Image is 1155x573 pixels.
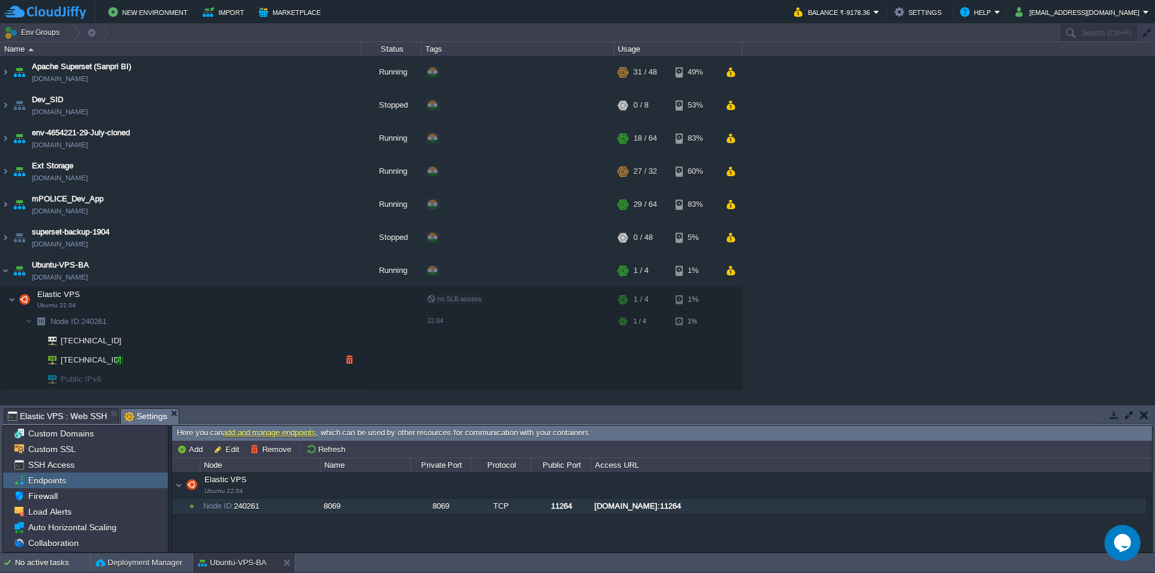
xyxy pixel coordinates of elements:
div: 27 / 32 [633,155,657,188]
span: [TECHNICAL_ID] [60,331,123,350]
div: 53% [676,89,715,121]
span: Public IPv6 [60,370,103,388]
a: Load Alerts [26,506,73,517]
div: 83% [676,122,715,155]
a: Ext Storage [32,160,73,172]
div: Running [362,155,422,188]
img: AMDAwAAAACH5BAEAAAAALAAAAAABAAEAAAICRAEAOw== [1,155,10,188]
span: Elastic VPS : Web SSH [8,409,107,423]
a: Elastic VPSUbuntu 22.04 [36,290,82,299]
a: mPOLICE_Dev_App [32,193,103,205]
img: CloudJiffy [4,5,86,20]
a: [TECHNICAL_ID] [60,336,123,345]
div: Private Port [411,458,470,472]
img: AMDAwAAAACH5BAEAAAAALAAAAAABAAEAAAICRAEAOw== [25,312,32,331]
div: 0 / 8 [633,89,648,121]
img: AMDAwAAAACH5BAEAAAAALAAAAAABAAEAAAICRAEAOw== [1,56,10,88]
a: SSH Access [26,459,76,470]
a: [DOMAIN_NAME] [32,73,88,85]
button: Add [177,444,206,455]
span: Ubuntu 22.04 [205,488,243,494]
img: AMDAwAAAACH5BAEAAAAALAAAAAABAAEAAAICRAEAOw== [1,89,10,121]
div: Here you can , which can be used by other resources for communication with your containers [172,426,1152,441]
div: [DOMAIN_NAME]:11264 [591,498,1146,514]
img: AMDAwAAAACH5BAEAAAAALAAAAAABAAEAAAICRAEAOw== [32,312,49,331]
a: add and manage endpoints [223,428,316,437]
div: Stopped [362,221,422,254]
a: [DOMAIN_NAME] [32,139,88,151]
div: Status [362,42,421,56]
a: Apache Superset (Sanpri BI) [32,61,131,73]
button: Refresh [306,444,349,455]
div: Name [1,42,361,56]
span: Elastic VPS [185,475,247,495]
span: Ubuntu 22.04 [37,302,76,309]
button: Settings [895,5,945,19]
span: 240261 [49,316,108,326]
span: superset-backup-1904 [32,226,109,238]
div: Usage [615,42,742,56]
img: AMDAwAAAACH5BAEAAAAALAAAAAABAAEAAAICRAEAOw== [11,122,28,155]
div: Tags [422,42,614,56]
div: 18 / 64 [633,122,657,155]
img: AMDAwAAAACH5BAEAAAAALAAAAAABAAEAAAICRAEAOw== [40,370,57,388]
button: Balance ₹-9178.36 [794,5,873,19]
a: Node ID:240261 [49,316,108,326]
button: Edit [214,444,243,455]
span: [DOMAIN_NAME] [32,271,88,283]
button: Deployment Manager [96,557,182,569]
div: TCP [471,498,530,514]
iframe: chat widget [1104,525,1143,561]
img: AMDAwAAAACH5BAEAAAAALAAAAAABAAEAAAICRAEAOw== [11,188,28,221]
button: Ubuntu-VPS-BA [198,557,266,569]
button: New Environment [108,5,191,19]
img: AMDAwAAAACH5BAEAAAAALAAAAAABAAEAAAICRAEAOw== [1,221,10,254]
a: Collaboration [26,538,81,548]
div: 29 / 64 [633,188,657,221]
span: Dev_SID [32,94,63,106]
div: 240261 [200,498,319,514]
a: Custom SSL [26,444,78,455]
button: Marketplace [259,5,324,19]
div: Running [362,188,422,221]
a: Public IPv6 [60,375,103,384]
div: Node [201,458,320,472]
img: AMDAwAAAACH5BAEAAAAALAAAAAABAAEAAAICRAEAOw== [1,254,10,287]
div: Name [321,458,410,472]
img: AMDAwAAAACH5BAEAAAAALAAAAAABAAEAAAICRAEAOw== [16,287,33,311]
img: AMDAwAAAACH5BAEAAAAALAAAAAABAAEAAAICRAEAOw== [32,331,40,350]
img: AMDAwAAAACH5BAEAAAAALAAAAAABAAEAAAICRAEAOw== [32,351,40,369]
a: [DOMAIN_NAME] [32,238,88,250]
img: AMDAwAAAACH5BAEAAAAALAAAAAABAAEAAAICRAEAOw== [11,155,28,188]
div: 49% [676,56,715,88]
button: [EMAIL_ADDRESS][DOMAIN_NAME] [1015,5,1143,19]
div: 0 / 48 [633,221,653,254]
img: AMDAwAAAACH5BAEAAAAALAAAAAABAAEAAAICRAEAOw== [11,254,28,287]
div: 1% [676,254,715,287]
span: Endpoints [26,475,68,486]
div: 11264 [531,498,590,514]
div: Protocol [472,458,531,472]
div: Running [362,56,422,88]
a: Auto Horizontal Scaling [26,522,119,533]
span: Settings [125,409,167,424]
a: Ubuntu-VPS-BA [32,259,89,271]
img: AMDAwAAAACH5BAEAAAAALAAAAAABAAEAAAICRAEAOw== [32,370,40,388]
a: Firewall [26,491,60,501]
img: AMDAwAAAACH5BAEAAAAALAAAAAABAAEAAAICRAEAOw== [40,351,57,369]
a: env-4654221-29-July-cloned [32,127,130,139]
div: 1% [676,287,715,311]
div: 60% [676,155,715,188]
div: 1 / 4 [633,312,646,331]
img: AMDAwAAAACH5BAEAAAAALAAAAAABAAEAAAICRAEAOw== [11,89,28,121]
button: Help [960,5,994,19]
div: Stopped [362,89,422,121]
a: Custom Domains [26,428,96,439]
img: AMDAwAAAACH5BAEAAAAALAAAAAABAAEAAAICRAEAOw== [1,188,10,221]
